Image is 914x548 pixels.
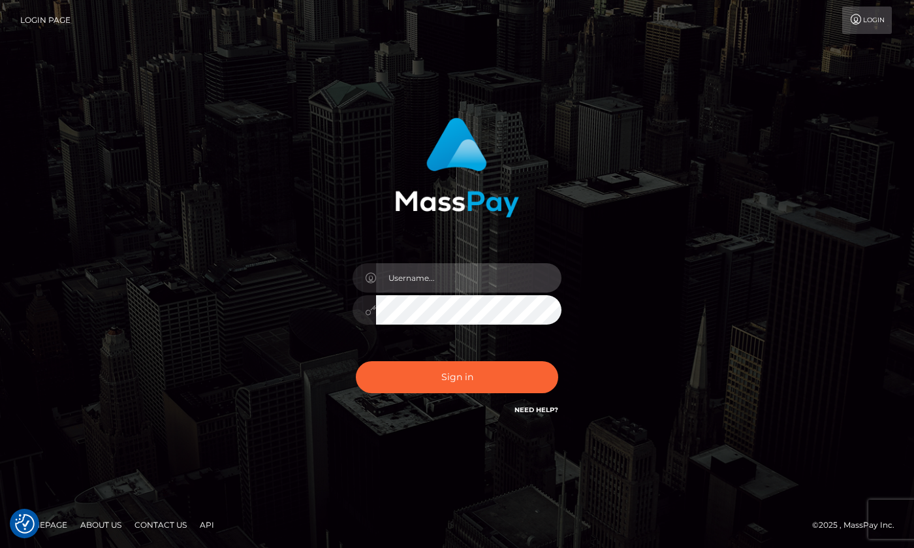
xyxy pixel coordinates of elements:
a: Contact Us [129,515,192,535]
button: Consent Preferences [15,514,35,534]
input: Username... [376,263,561,293]
a: About Us [75,515,127,535]
div: © 2025 , MassPay Inc. [812,518,904,532]
a: Login Page [20,7,71,34]
img: Revisit consent button [15,514,35,534]
a: Homepage [14,515,72,535]
button: Sign in [356,361,558,393]
a: Need Help? [514,406,558,414]
a: Login [842,7,892,34]
a: API [195,515,219,535]
img: MassPay Login [395,118,519,218]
